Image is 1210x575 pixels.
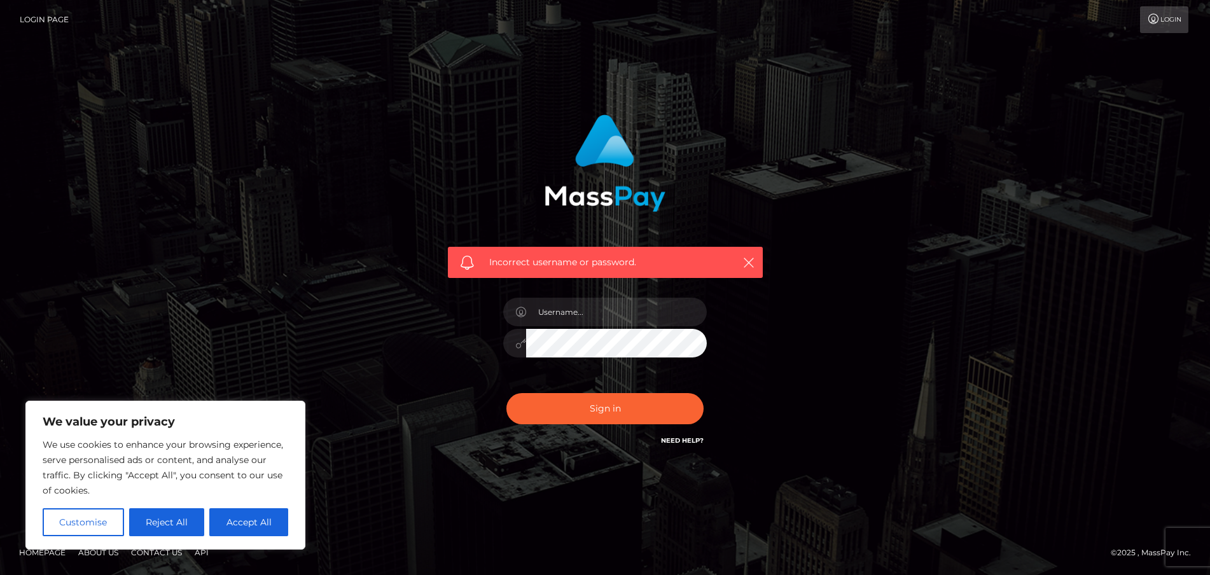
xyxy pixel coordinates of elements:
div: We value your privacy [25,401,305,550]
button: Reject All [129,508,205,536]
a: Login [1140,6,1188,33]
button: Customise [43,508,124,536]
a: API [190,543,214,562]
button: Sign in [506,393,704,424]
img: MassPay Login [545,114,665,212]
span: Incorrect username or password. [489,256,721,269]
button: Accept All [209,508,288,536]
input: Username... [526,298,707,326]
a: Need Help? [661,436,704,445]
a: About Us [73,543,123,562]
div: © 2025 , MassPay Inc. [1111,546,1200,560]
p: We value your privacy [43,414,288,429]
p: We use cookies to enhance your browsing experience, serve personalised ads or content, and analys... [43,437,288,498]
a: Contact Us [126,543,187,562]
a: Homepage [14,543,71,562]
a: Login Page [20,6,69,33]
